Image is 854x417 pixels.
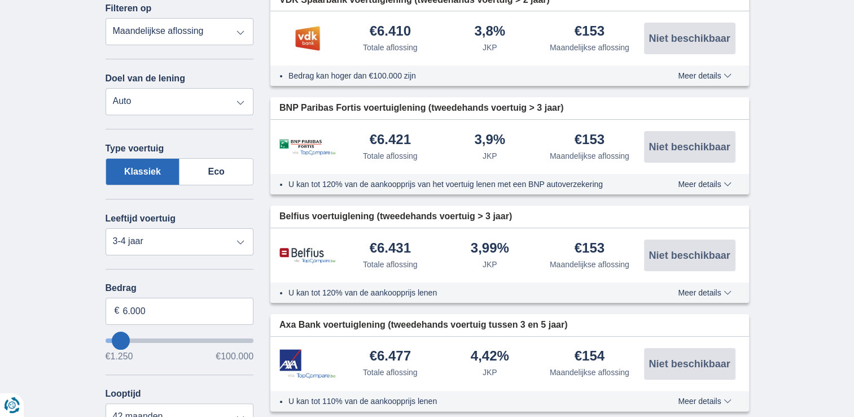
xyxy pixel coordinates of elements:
[474,24,505,40] div: 3,8%
[106,338,254,343] input: wantToBorrow
[279,24,336,53] img: product.pl.alt VDK bank
[483,42,497,53] div: JKP
[279,247,336,264] img: product.pl.alt Belfius
[669,71,739,80] button: Meer details
[678,289,731,297] span: Meer details
[678,397,731,405] span: Meer details
[483,150,497,162] div: JKP
[288,287,637,298] li: U kan tot 120% van de aankoopprijs lenen
[483,259,497,270] div: JKP
[649,359,730,369] span: Niet beschikbaar
[644,23,735,54] button: Niet beschikbaar
[575,241,605,257] div: €153
[644,131,735,163] button: Niet beschikbaar
[550,42,629,53] div: Maandelijkse aflossing
[216,352,253,361] span: €100.000
[288,179,637,190] li: U kan tot 120% van de aankoopprijs van het voertuig lenen met een BNP autoverzekering
[279,349,336,379] img: product.pl.alt Axa Bank
[370,241,411,257] div: €6.431
[550,259,629,270] div: Maandelijkse aflossing
[483,367,497,378] div: JKP
[644,240,735,271] button: Niet beschikbaar
[288,396,637,407] li: U kan tot 110% van de aankoopprijs lenen
[279,102,563,115] span: BNP Paribas Fortis voertuiglening (tweedehands voertuig > 3 jaar)
[106,158,180,185] label: Klassiek
[363,367,418,378] div: Totale aflossing
[669,397,739,406] button: Meer details
[575,349,605,364] div: €154
[106,3,152,14] label: Filteren op
[575,133,605,148] div: €153
[370,133,411,148] div: €6.421
[179,158,253,185] label: Eco
[106,283,254,293] label: Bedrag
[644,348,735,380] button: Niet beschikbaar
[550,367,629,378] div: Maandelijkse aflossing
[279,319,567,332] span: Axa Bank voertuiglening (tweedehands voertuig tussen 3 en 5 jaar)
[649,250,730,260] span: Niet beschikbaar
[550,150,629,162] div: Maandelijkse aflossing
[288,70,637,81] li: Bedrag kan hoger dan €100.000 zijn
[106,352,133,361] span: €1.250
[649,142,730,152] span: Niet beschikbaar
[279,210,512,223] span: Belfius voertuiglening (tweedehands voertuig > 3 jaar)
[106,214,176,224] label: Leeftijd voertuig
[649,33,730,44] span: Niet beschikbaar
[669,180,739,189] button: Meer details
[471,349,509,364] div: 4,42%
[370,24,411,40] div: €6.410
[363,150,418,162] div: Totale aflossing
[575,24,605,40] div: €153
[106,73,185,84] label: Doel van de lening
[471,241,509,257] div: 3,99%
[678,72,731,80] span: Meer details
[669,288,739,297] button: Meer details
[474,133,505,148] div: 3,9%
[363,42,418,53] div: Totale aflossing
[370,349,411,364] div: €6.477
[106,389,141,399] label: Looptijd
[678,180,731,188] span: Meer details
[106,144,164,154] label: Type voertuig
[279,139,336,155] img: product.pl.alt BNP Paribas Fortis
[115,305,120,318] span: €
[363,259,418,270] div: Totale aflossing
